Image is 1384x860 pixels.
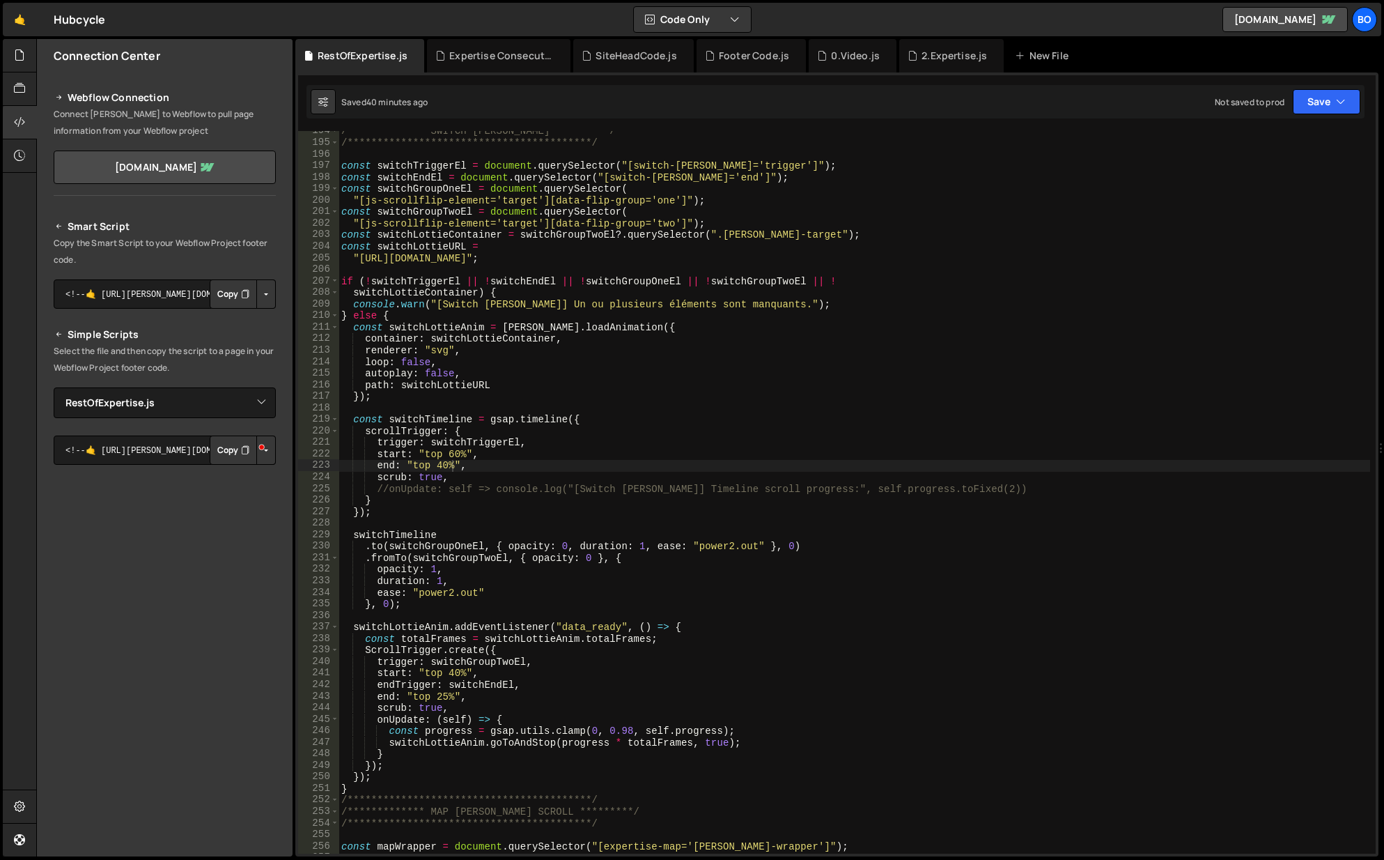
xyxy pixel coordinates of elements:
div: 208 [298,286,339,298]
h2: Connection Center [54,48,160,63]
div: 205 [298,252,339,264]
div: 224 [298,471,339,483]
div: 206 [298,263,339,275]
div: 238 [298,633,339,645]
div: Button group with nested dropdown [210,436,276,465]
div: 197 [298,160,339,171]
iframe: YouTube video player [54,488,277,613]
div: 256 [298,840,339,852]
div: Footer Code.js [719,49,789,63]
p: Connect [PERSON_NAME] to Webflow to pull page information from your Webflow project [54,106,276,139]
div: 0.Video.js [831,49,880,63]
div: 216 [298,379,339,391]
div: 210 [298,309,339,321]
div: 255 [298,829,339,840]
div: New File [1015,49,1073,63]
div: 253 [298,806,339,817]
div: 230 [298,540,339,552]
div: 222 [298,448,339,460]
div: 251 [298,783,339,794]
div: 214 [298,356,339,368]
div: 212 [298,332,339,344]
div: 218 [298,402,339,414]
div: 219 [298,413,339,425]
div: 243 [298,691,339,702]
div: 40 minutes ago [366,96,428,108]
div: 240 [298,656,339,668]
div: 232 [298,563,339,575]
h2: Smart Script [54,218,276,235]
h2: Simple Scripts [54,326,276,343]
div: 245 [298,714,339,725]
div: Button group with nested dropdown [210,279,276,309]
button: Save [1293,89,1360,114]
iframe: YouTube video player [54,622,277,748]
div: 239 [298,644,339,656]
div: 227 [298,506,339,518]
div: 254 [298,817,339,829]
div: 231 [298,552,339,564]
div: 241 [298,667,339,679]
p: Copy the Smart Script to your Webflow Project footer code. [54,235,276,268]
div: 194 [298,125,339,137]
div: 229 [298,529,339,541]
div: 249 [298,760,339,771]
div: 202 [298,217,339,229]
button: Copy [210,436,257,465]
div: 247 [298,737,339,748]
a: [DOMAIN_NAME] [54,151,276,184]
button: Code Only [634,7,751,32]
div: 217 [298,390,339,402]
div: 252 [298,794,339,806]
div: 203 [298,229,339,240]
div: 244 [298,702,339,714]
a: Bo [1352,7,1377,32]
div: 225 [298,483,339,495]
div: Saved [341,96,428,108]
div: 233 [298,575,339,587]
div: SiteHeadCode.js [596,49,676,63]
div: 234 [298,587,339,599]
div: 198 [298,171,339,183]
div: 220 [298,425,339,437]
div: 237 [298,621,339,633]
p: Select the file and then copy the script to a page in your Webflow Project footer code. [54,343,276,376]
div: 199 [298,183,339,194]
div: 207 [298,275,339,287]
div: 200 [298,194,339,206]
div: 215 [298,367,339,379]
div: 248 [298,748,339,760]
textarea: To enrich screen reader interactions, please activate Accessibility in Grammarly extension settings [54,436,276,465]
h2: Webflow Connection [54,89,276,106]
div: 223 [298,459,339,471]
div: 250 [298,771,339,783]
div: Expertise ConsecutiveFlip.js [449,49,554,63]
div: 196 [298,148,339,160]
div: 2.Expertise.js [922,49,987,63]
div: 228 [298,517,339,529]
button: Copy [210,279,257,309]
div: 209 [298,298,339,310]
div: 246 [298,725,339,737]
div: 221 [298,436,339,448]
a: [DOMAIN_NAME] [1222,7,1348,32]
div: 213 [298,344,339,356]
div: 236 [298,610,339,622]
div: 204 [298,240,339,252]
div: 195 [298,137,339,148]
div: 211 [298,321,339,333]
div: 201 [298,206,339,217]
div: 235 [298,598,339,610]
textarea: <!--🤙 [URL][PERSON_NAME][DOMAIN_NAME]> <script>document.addEventListener("DOMContentLoaded", func... [54,279,276,309]
div: Hubcycle [54,11,105,28]
div: RestOfExpertise.js [318,49,407,63]
div: 242 [298,679,339,691]
div: Not saved to prod [1215,96,1284,108]
a: 🤙 [3,3,37,36]
div: 226 [298,494,339,506]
